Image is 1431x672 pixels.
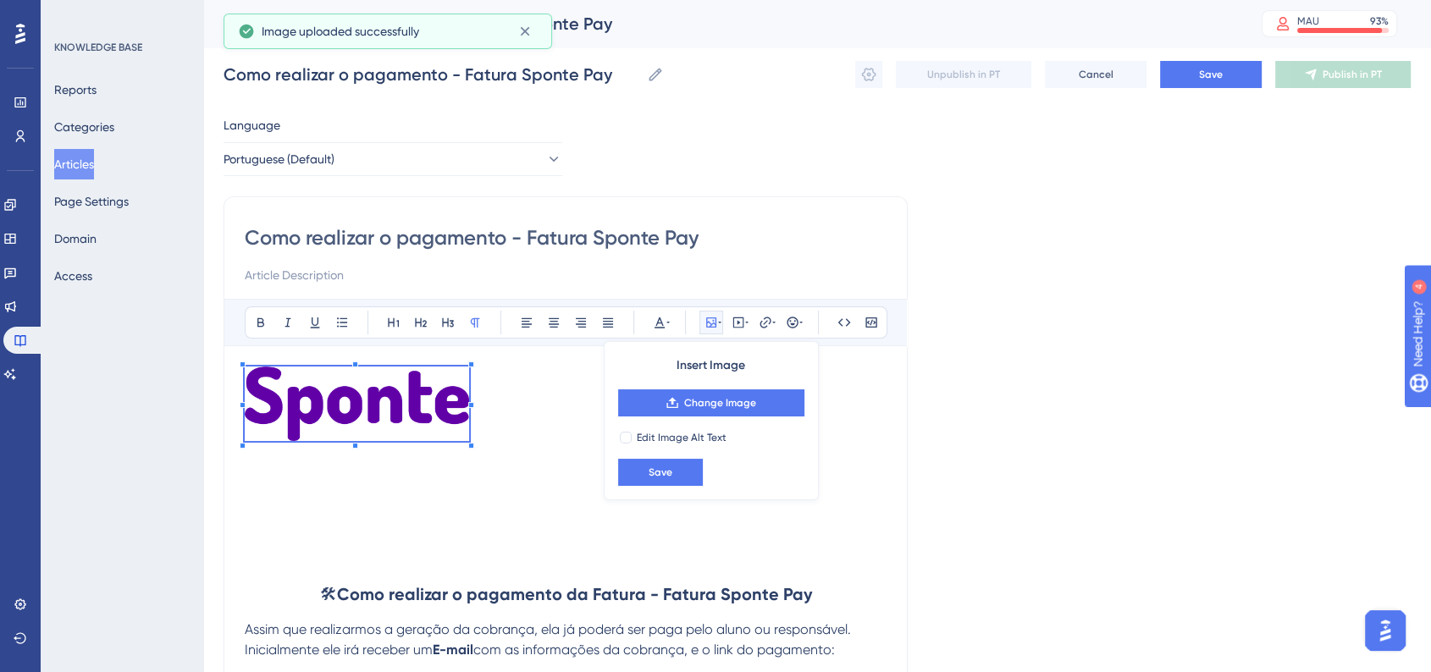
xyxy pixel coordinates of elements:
[1275,61,1411,88] button: Publish in PT
[262,21,419,41] span: Image uploaded successfully
[677,355,745,376] span: Insert Image
[1360,605,1411,656] iframe: UserGuiding AI Assistant Launcher
[337,584,812,604] strong: Como realizar o pagamento da Fatura - Fatura Sponte Pay
[245,621,851,637] span: Assim que realizarmos a geração da cobrança, ela já poderá ser paga pelo aluno ou responsável.
[1079,68,1113,81] span: Cancel
[54,223,97,254] button: Domain
[224,115,280,135] span: Language
[224,149,334,169] span: Portuguese (Default)
[54,261,92,291] button: Access
[54,149,94,179] button: Articles
[1160,61,1262,88] button: Save
[1199,68,1223,81] span: Save
[649,465,672,479] span: Save
[1297,14,1319,28] div: MAU
[927,68,1000,81] span: Unpublish in PT
[54,41,142,54] div: KNOWLEDGE BASE
[433,642,473,658] strong: E-mail
[320,584,337,604] span: 🛠
[54,186,129,217] button: Page Settings
[224,63,640,86] input: Article Name
[54,112,114,142] button: Categories
[618,389,804,416] button: Change Image
[40,4,106,25] span: Need Help?
[1370,14,1389,28] div: 93 %
[637,431,727,444] span: Edit Image Alt Text
[618,459,703,486] button: Save
[684,396,756,410] span: Change Image
[896,61,1031,88] button: Unpublish in PT
[245,224,887,251] input: Article Title
[224,12,1219,36] div: Como realizar o pagamento - Fatura Sponte Pay
[245,265,887,285] input: Article Description
[118,8,123,22] div: 4
[1045,61,1146,88] button: Cancel
[245,642,433,658] span: Inicialmente ele irá receber um
[224,142,562,176] button: Portuguese (Default)
[54,74,97,105] button: Reports
[473,642,835,658] span: com as informações da cobrança, e o link do pagamento:
[1323,68,1382,81] span: Publish in PT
